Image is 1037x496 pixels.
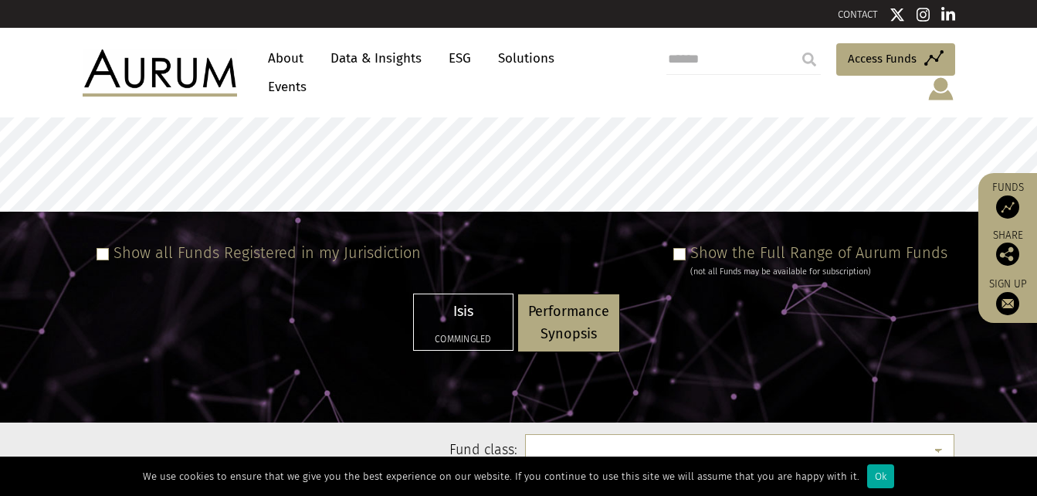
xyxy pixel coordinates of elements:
h5: Commingled [424,335,503,344]
label: Show the Full Range of Aurum Funds [690,243,947,262]
img: Share this post [996,243,1019,266]
img: Instagram icon [917,7,930,22]
p: Isis [424,301,503,323]
div: Ok [867,464,894,488]
a: Access Funds [836,43,955,76]
a: Data & Insights [323,44,429,73]
span: Access Funds [848,49,917,68]
a: CONTACT [838,8,878,20]
a: Events [260,73,307,101]
p: Performance Synopsis [528,301,609,345]
div: Share [986,230,1029,266]
a: Funds [986,181,1029,219]
label: Fund class: [232,440,518,460]
input: Submit [794,44,825,75]
img: Sign up to our newsletter [996,292,1019,315]
a: About [260,44,311,73]
img: Aurum [83,49,237,96]
a: Solutions [490,44,562,73]
img: Linkedin icon [941,7,955,22]
div: (not all Funds may be available for subscription) [690,265,947,279]
a: ESG [441,44,479,73]
img: Access Funds [996,195,1019,219]
img: account-icon.svg [927,76,955,102]
label: Show all Funds Registered in my Jurisdiction [114,243,421,262]
img: Twitter icon [890,7,905,22]
a: Sign up [986,277,1029,315]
